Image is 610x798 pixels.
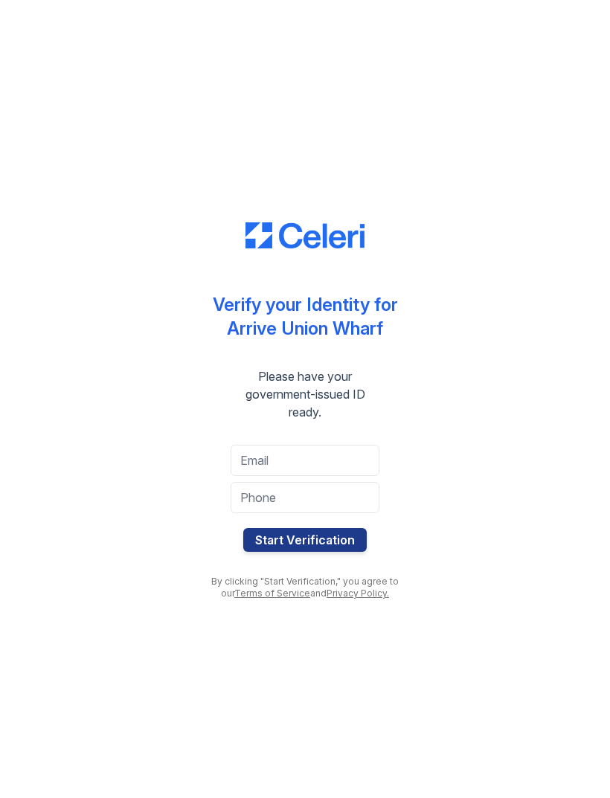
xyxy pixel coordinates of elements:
[201,367,409,421] div: Please have your government-issued ID ready.
[234,588,310,599] a: Terms of Service
[213,293,398,341] div: Verify your Identity for Arrive Union Wharf
[243,528,367,552] button: Start Verification
[201,576,409,599] div: By clicking "Start Verification," you agree to our and
[231,445,379,476] input: Email
[245,222,365,249] img: CE_Logo_Blue-a8612792a0a2168367f1c8372b55b34899dd931a85d93a1a3d3e32e68fde9ad4.png
[327,588,389,599] a: Privacy Policy.
[231,482,379,513] input: Phone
